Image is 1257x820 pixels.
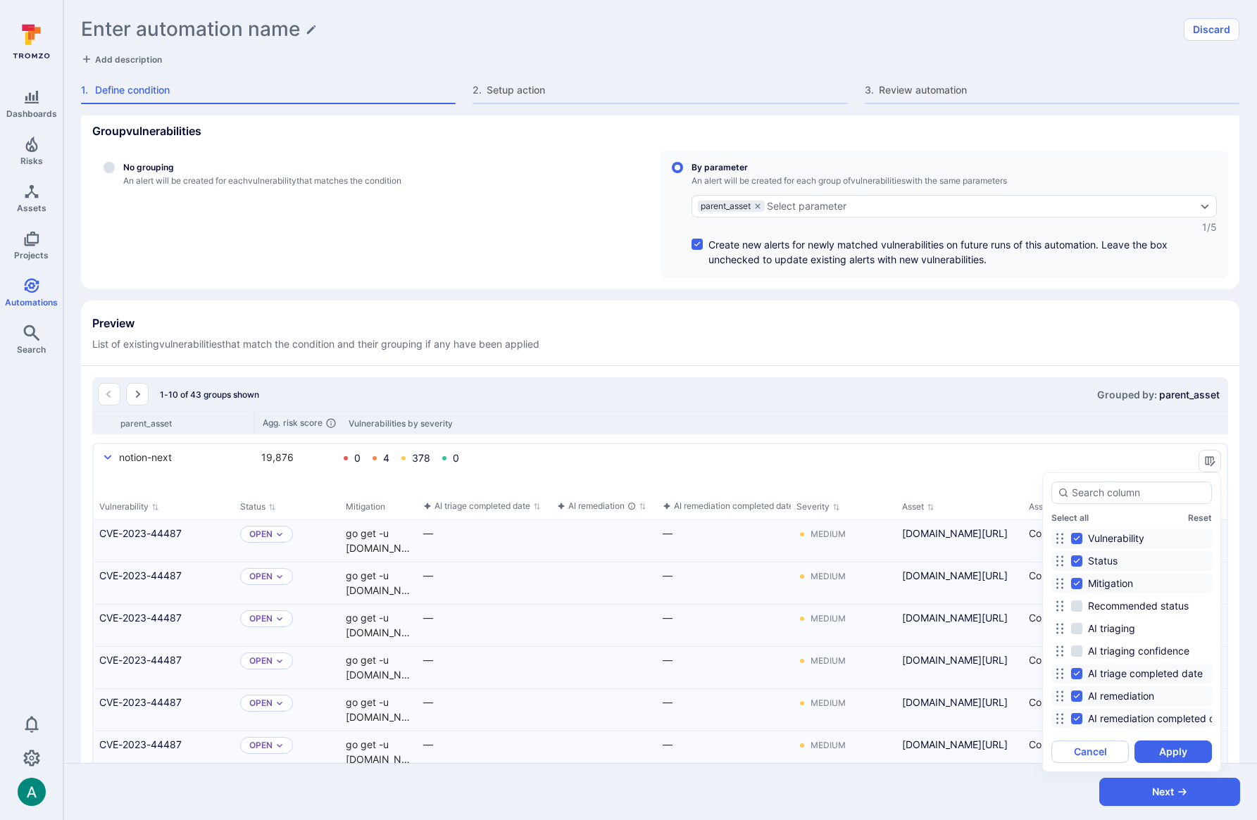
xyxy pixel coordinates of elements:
span: AI remediation completed date [1088,712,1230,726]
span: Mitigation [1088,576,1133,591]
span: Vulnerability [1088,531,1144,545]
span: AI triaging [1088,622,1135,636]
span: AI triaging confidence [1088,644,1189,658]
button: Reset [1188,512,1212,523]
button: Cancel [1051,740,1129,763]
span: Recommended status [1088,599,1189,613]
button: Select all [1051,512,1089,523]
button: Apply [1134,740,1212,763]
span: Status [1088,554,1118,568]
span: AI triage completed date [1088,667,1203,681]
input: Search column [1072,486,1206,500]
span: AI remediation [1088,689,1154,703]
